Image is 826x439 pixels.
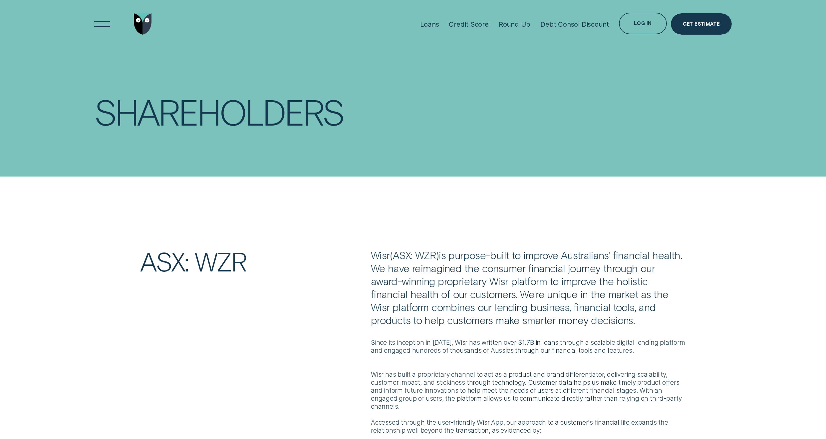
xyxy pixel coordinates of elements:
[134,13,152,35] img: Wisr
[436,249,439,261] span: )
[390,249,393,261] span: (
[449,20,489,28] div: Credit Score
[371,248,686,326] p: Wisr ASX: WZR is purpose-built to improve Australians' financial health. We have reimagined the c...
[371,338,686,354] p: Since its inception in [DATE], Wisr has written over $1.7B in loans through a scalable digital le...
[671,13,732,35] a: Get Estimate
[619,13,667,34] button: Log in
[136,248,367,274] h2: ASX: WZR
[92,13,113,35] button: Open Menu
[371,418,686,434] p: Accessed through the user-friendly Wisr App, our approach to a customer's financial life expands ...
[94,95,400,128] h1: Shareholders
[371,362,686,410] p: Wisr has built a proprietary channel to act as a product and brand differentiator, delivering sca...
[499,20,530,28] div: Round Up
[94,95,344,128] div: Shareholders
[420,20,439,28] div: Loans
[540,20,609,28] div: Debt Consol Discount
